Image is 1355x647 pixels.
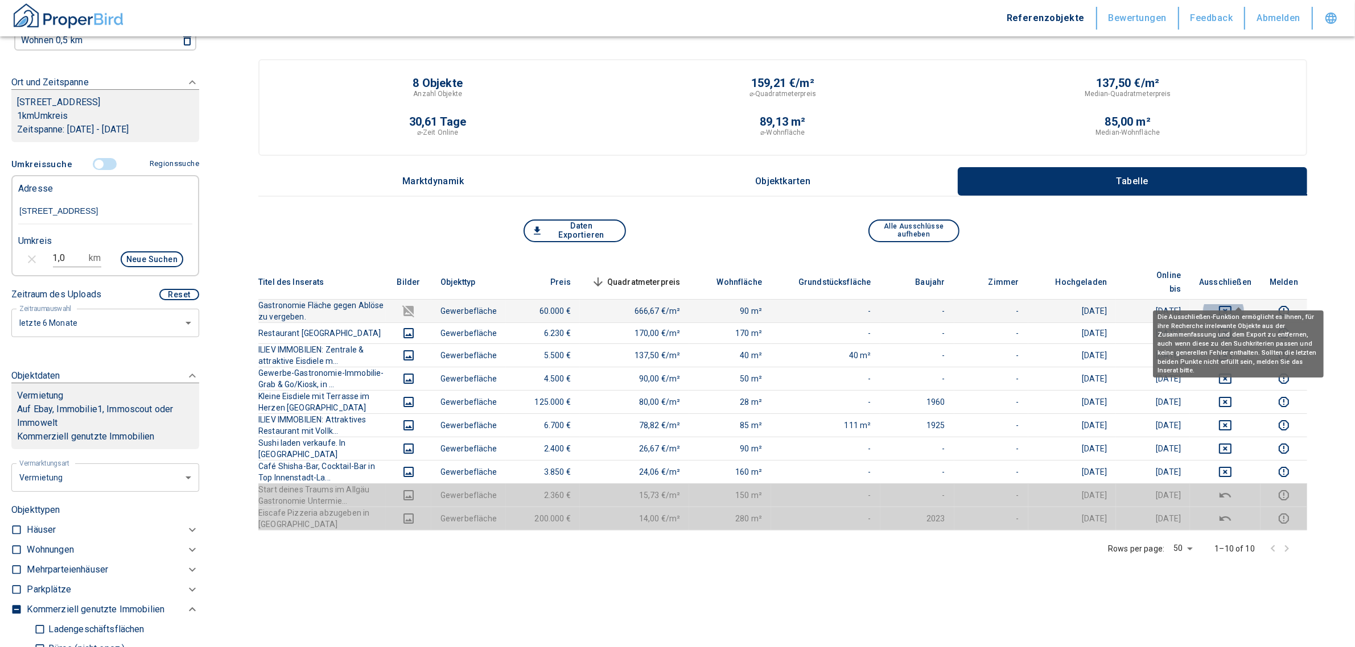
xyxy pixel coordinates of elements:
button: ProperBird Logo and Home Button [11,2,125,35]
td: [DATE] [1116,367,1190,390]
td: 1960 [880,390,954,413]
td: 160 m² [689,460,771,483]
p: Marktdynamik [402,176,464,186]
span: Online bis [1125,268,1181,296]
td: 2.400 € [506,437,580,460]
button: images [395,326,422,340]
span: Objekttyp [440,275,493,289]
button: images [395,512,422,525]
button: deselect this listing [1199,442,1251,455]
td: - [954,299,1028,322]
div: Mehrparteienhäuser [27,560,199,580]
td: 5.500 € [506,343,580,367]
p: Tabelle [1104,176,1161,186]
div: Ort und Zeitspanne[STREET_ADDRESS]1kmUmkreisZeitspanne: [DATE] - [DATE] [11,64,199,154]
p: Rows per page: [1108,543,1164,554]
p: Ladengeschäftsflächen [46,625,144,634]
span: Grundstücksfläche [780,275,871,289]
button: report this listing [1270,442,1298,455]
td: Gewerbefläche [431,413,506,437]
p: ⌀-Quadratmeterpreis [749,89,816,99]
td: 137,50 €/m² [580,343,690,367]
td: 2.360 € [506,483,580,507]
th: Restaurant [GEOGRAPHIC_DATA] [258,322,386,343]
td: Gewerbefläche [431,507,506,530]
button: Wohnen 0,5 km [17,32,164,48]
td: - [771,299,880,322]
div: Häuser [27,520,199,540]
p: Zeitraum des Uploads [11,288,101,301]
td: [DATE] [1028,343,1117,367]
p: Median-Quadratmeterpreis [1085,89,1171,99]
button: Alle Ausschlüsse aufheben [868,219,959,242]
button: images [395,304,422,318]
p: Objektkarten [754,176,811,186]
td: 280 m² [689,507,771,530]
button: report this listing [1270,465,1298,479]
td: [DATE] [1028,437,1117,460]
p: Auf Ebay, Immobilie1, Immoscout oder Immowelt [17,403,193,430]
td: 90 m² [689,299,771,322]
p: Parkplätze [27,583,71,596]
button: report this listing [1270,512,1298,525]
div: Wohnungen [27,540,199,560]
p: Wohnungen [27,543,73,557]
td: - [954,507,1028,530]
td: Gewerbefläche [431,322,506,343]
th: ILIEV IMMOBILIEN: Attraktives Restaurant mit Vollk... [258,413,386,437]
td: 14,00 €/m² [580,507,690,530]
button: deselect this listing [1199,488,1251,502]
td: Gewerbefläche [431,343,506,367]
td: [DATE] [1116,343,1190,367]
button: report this listing [1270,372,1298,385]
td: [DATE] [1116,322,1190,343]
td: - [880,483,954,507]
button: images [395,349,422,362]
td: Gewerbefläche [431,299,506,322]
td: [DATE] [1028,460,1117,483]
p: Anzahl Objekte [413,89,462,99]
p: Mehrparteienhäuser [27,563,108,577]
td: - [771,460,880,483]
td: 60.000 € [506,299,580,322]
button: deselect this listing [1199,395,1251,409]
td: 111 m² [771,413,880,437]
td: 170,00 €/m² [580,322,690,343]
button: Feedback [1179,7,1246,30]
td: - [880,322,954,343]
p: Kommerziell genutzte Immobilien [17,430,193,443]
button: images [395,418,422,432]
td: Gewerbefläche [431,460,506,483]
td: 666,67 €/m² [580,299,690,322]
td: Gewerbefläche [431,437,506,460]
th: Café Shisha-Bar, Cocktail-Bar in Top Innenstadt-La... [258,460,386,483]
span: Baujahr [897,275,945,289]
td: - [954,343,1028,367]
td: 2023 [880,507,954,530]
td: 15,73 €/m² [580,483,690,507]
input: Adresse ändern [18,198,192,225]
div: letzte 6 Monate [11,462,199,492]
button: deselect this listing [1199,465,1251,479]
button: Regionssuche [145,154,199,174]
button: Reset [159,289,199,300]
button: Referenzobjekte [995,7,1097,30]
td: 6.700 € [506,413,580,437]
button: report this listing [1270,418,1298,432]
p: 30,61 Tage [409,116,467,127]
td: 1925 [880,413,954,437]
p: 89,13 m² [760,116,806,127]
td: 4.500 € [506,367,580,390]
button: report this listing [1270,395,1298,409]
td: 90,00 €/m² [580,367,690,390]
th: ILIEV IMMOBILIEN: Zentrale & attraktive Eisdiele m... [258,343,386,367]
td: 6.230 € [506,322,580,343]
button: deselect this listing [1199,372,1251,385]
th: Sushi laden verkaufe. In [GEOGRAPHIC_DATA] [258,437,386,460]
span: Zimmer [970,275,1019,289]
p: 85,00 m² [1105,116,1151,127]
td: 80,00 €/m² [580,390,690,413]
th: Melden [1261,265,1307,300]
span: Quadratmeterpreis [589,275,681,289]
td: - [771,390,880,413]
